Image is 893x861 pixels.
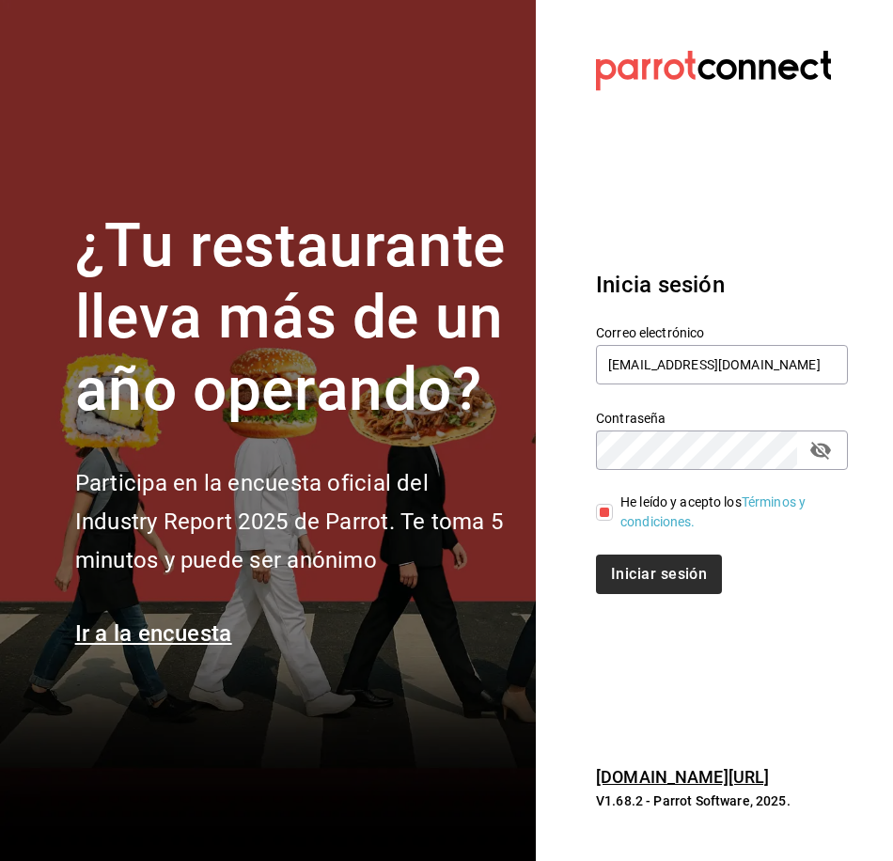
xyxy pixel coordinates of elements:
h2: Participa en la encuesta oficial del Industry Report 2025 de Parrot. Te toma 5 minutos y puede se... [75,464,513,579]
h1: ¿Tu restaurante lleva más de un año operando? [75,211,513,427]
button: passwordField [805,434,837,466]
p: V1.68.2 - Parrot Software, 2025. [596,791,848,810]
h3: Inicia sesión [596,268,848,302]
a: Términos y condiciones. [620,494,806,529]
label: Correo electrónico [596,325,848,338]
a: Ir a la encuesta [75,620,232,647]
a: [DOMAIN_NAME][URL] [596,767,769,787]
div: He leído y acepto los [620,493,833,532]
button: Iniciar sesión [596,555,722,594]
input: Ingresa tu correo electrónico [596,345,848,384]
label: Contraseña [596,411,848,424]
